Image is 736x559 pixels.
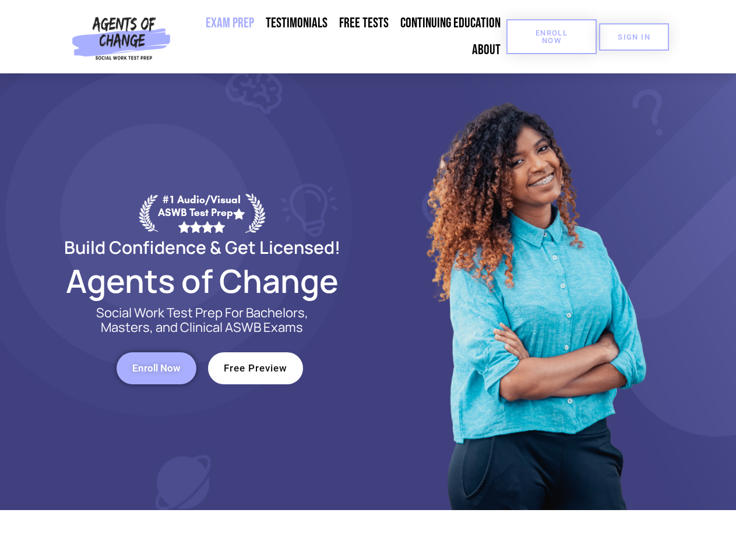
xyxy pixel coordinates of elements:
a: Continuing Education [395,10,506,37]
a: Free Preview [208,352,303,384]
div: #1 Audio/Visual ASWB Test Prep [158,193,245,232]
a: SIGN IN [599,23,669,51]
p: Social Work Test Prep For Bachelors, Masters, and Clinical ASWB Exams [83,306,322,335]
a: Exam Prep [200,10,260,37]
span: SIGN IN [618,33,650,41]
h2: Agents of Change [36,267,368,294]
h2: Build Confidence & Get Licensed! [36,239,368,256]
a: Testimonials [260,10,333,37]
nav: Menu [175,10,506,63]
a: Free Tests [333,10,395,37]
span: Enroll Now [525,29,578,44]
a: Enroll Now [117,352,196,384]
span: Enroll Now [132,363,181,373]
a: Enroll Now [506,19,597,54]
a: About [466,37,506,63]
img: Website Image 1 (1) [418,73,651,510]
span: Free Preview [224,363,287,373]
